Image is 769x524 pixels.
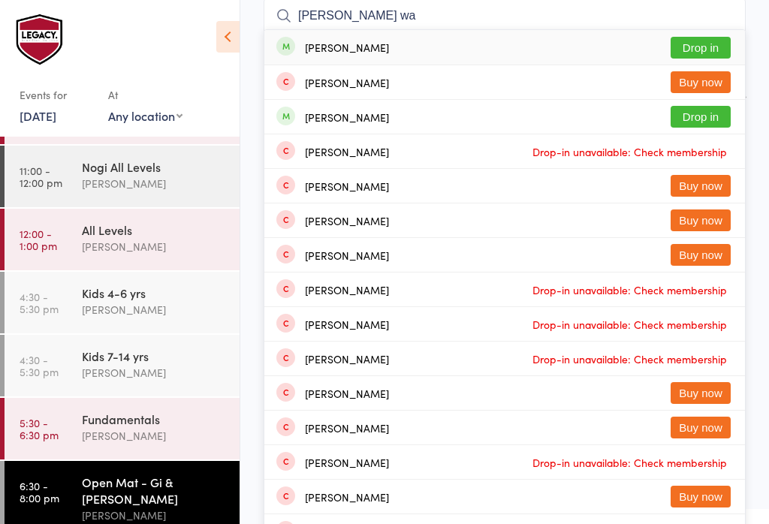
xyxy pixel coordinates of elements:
[82,364,227,381] div: [PERSON_NAME]
[305,387,389,399] div: [PERSON_NAME]
[305,249,389,261] div: [PERSON_NAME]
[529,313,731,336] span: Drop-in unavailable: Check membership
[671,244,731,266] button: Buy now
[108,107,182,124] div: Any location
[305,41,389,53] div: [PERSON_NAME]
[5,272,240,333] a: 4:30 -5:30 pmKids 4-6 yrs[PERSON_NAME]
[82,427,227,444] div: [PERSON_NAME]
[671,486,731,507] button: Buy now
[305,422,389,434] div: [PERSON_NAME]
[5,335,240,396] a: 4:30 -5:30 pmKids 7-14 yrs[PERSON_NAME]
[305,491,389,503] div: [PERSON_NAME]
[5,146,240,207] a: 11:00 -12:00 pmNogi All Levels[PERSON_NAME]
[671,382,731,404] button: Buy now
[529,140,731,163] span: Drop-in unavailable: Check membership
[20,417,59,441] time: 5:30 - 6:30 pm
[20,83,93,107] div: Events for
[305,284,389,296] div: [PERSON_NAME]
[15,11,68,68] img: Legacy Brazilian Jiu Jitsu
[82,301,227,318] div: [PERSON_NAME]
[305,111,389,123] div: [PERSON_NAME]
[82,158,227,175] div: Nogi All Levels
[82,221,227,238] div: All Levels
[20,354,59,378] time: 4:30 - 5:30 pm
[82,474,227,507] div: Open Mat - Gi & [PERSON_NAME]
[529,348,731,370] span: Drop-in unavailable: Check membership
[671,106,731,128] button: Drop in
[305,215,389,227] div: [PERSON_NAME]
[305,456,389,468] div: [PERSON_NAME]
[305,77,389,89] div: [PERSON_NAME]
[82,175,227,192] div: [PERSON_NAME]
[671,209,731,231] button: Buy now
[305,353,389,365] div: [PERSON_NAME]
[671,71,731,93] button: Buy now
[82,285,227,301] div: Kids 4-6 yrs
[671,37,731,59] button: Drop in
[108,83,182,107] div: At
[20,107,56,124] a: [DATE]
[82,507,227,524] div: [PERSON_NAME]
[671,175,731,197] button: Buy now
[5,209,240,270] a: 12:00 -1:00 pmAll Levels[PERSON_NAME]
[82,411,227,427] div: Fundamentals
[305,180,389,192] div: [PERSON_NAME]
[82,348,227,364] div: Kids 7-14 yrs
[305,146,389,158] div: [PERSON_NAME]
[82,238,227,255] div: [PERSON_NAME]
[529,451,731,474] span: Drop-in unavailable: Check membership
[5,398,240,459] a: 5:30 -6:30 pmFundamentals[PERSON_NAME]
[305,318,389,330] div: [PERSON_NAME]
[671,417,731,438] button: Buy now
[20,480,59,504] time: 6:30 - 8:00 pm
[20,164,62,188] time: 11:00 - 12:00 pm
[529,279,731,301] span: Drop-in unavailable: Check membership
[20,291,59,315] time: 4:30 - 5:30 pm
[20,227,57,251] time: 12:00 - 1:00 pm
